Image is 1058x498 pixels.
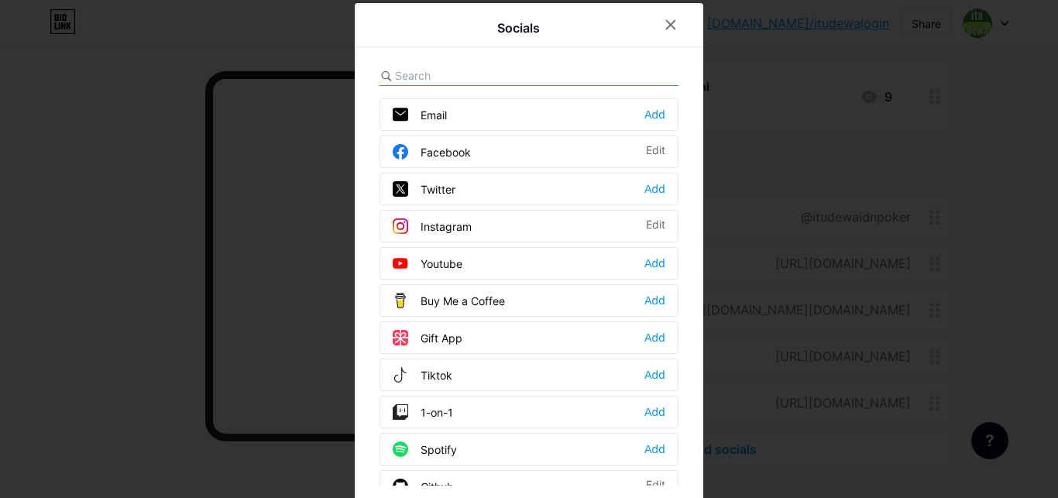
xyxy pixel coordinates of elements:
[393,107,447,122] div: Email
[393,367,452,383] div: Tiktok
[393,404,453,420] div: 1-on-1
[644,404,665,420] div: Add
[646,144,665,160] div: Edit
[393,144,471,160] div: Facebook
[393,441,457,457] div: Spotify
[644,256,665,271] div: Add
[644,441,665,457] div: Add
[644,367,665,383] div: Add
[393,181,455,197] div: Twitter
[644,181,665,197] div: Add
[393,218,472,234] div: Instagram
[644,293,665,308] div: Add
[393,330,462,345] div: Gift App
[644,330,665,345] div: Add
[497,19,540,37] div: Socials
[393,293,505,308] div: Buy Me a Coffee
[395,67,566,84] input: Search
[646,218,665,234] div: Edit
[393,256,462,271] div: Youtube
[646,479,665,494] div: Edit
[644,107,665,122] div: Add
[393,479,454,494] div: Github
